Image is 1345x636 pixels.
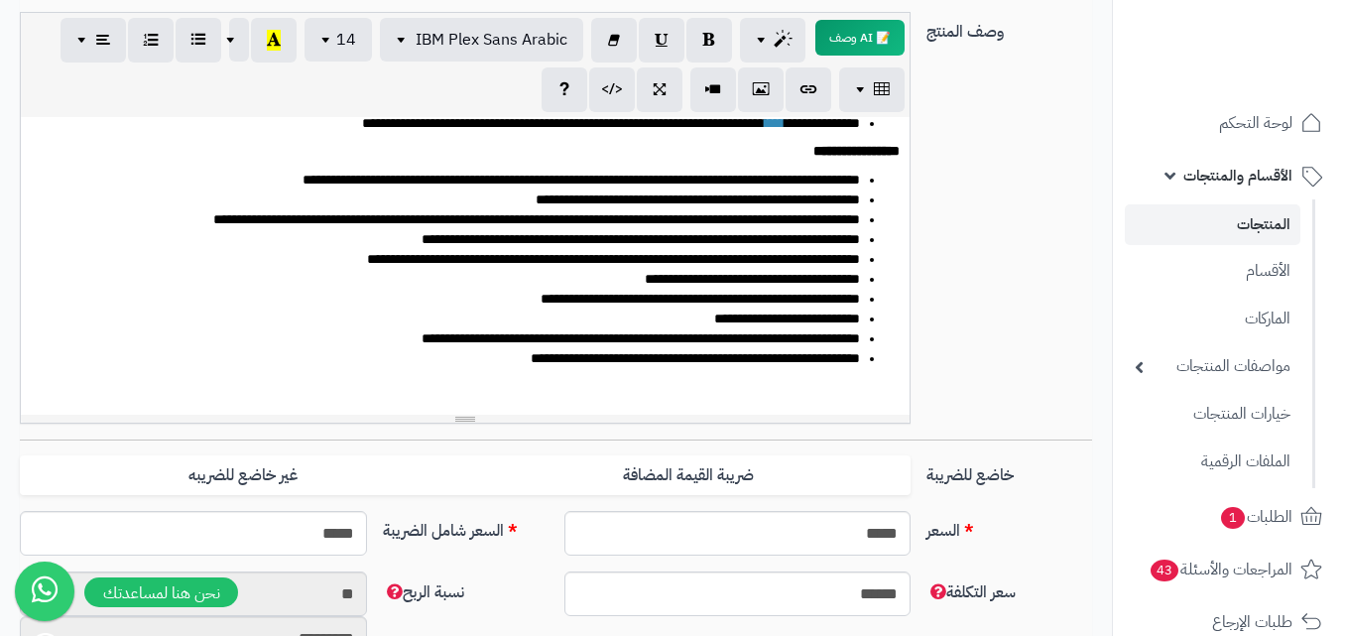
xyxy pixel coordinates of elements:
span: لوحة التحكم [1219,109,1292,137]
label: السعر [918,511,1100,543]
button: IBM Plex Sans Arabic [380,18,583,62]
a: خيارات المنتجات [1125,393,1300,436]
span: الطلبات [1219,503,1292,531]
span: طلبات الإرجاع [1212,608,1292,636]
span: سعر التكلفة [926,580,1016,604]
span: 14 [336,28,356,52]
label: السعر شامل الضريبة [375,511,556,543]
a: الطلبات1 [1125,493,1333,541]
span: IBM Plex Sans Arabic [416,28,567,52]
a: المراجعات والأسئلة43 [1125,546,1333,593]
span: نسبة الربح [383,580,464,604]
a: مواصفات المنتجات [1125,345,1300,388]
img: logo-2.png [1210,51,1326,92]
span: المراجعات والأسئلة [1149,556,1292,583]
a: الماركات [1125,298,1300,340]
label: خاضع للضريبة [918,455,1100,487]
span: 43 [1151,560,1178,581]
label: غير خاضع للضريبه [20,455,465,496]
button: 14 [305,18,372,62]
a: لوحة التحكم [1125,99,1333,147]
label: وصف المنتج [918,12,1100,44]
a: المنتجات [1125,204,1300,245]
button: 📝 AI وصف [815,20,905,56]
span: الأقسام والمنتجات [1183,162,1292,190]
a: الأقسام [1125,250,1300,293]
a: الملفات الرقمية [1125,441,1300,483]
label: ضريبة القيمة المضافة [465,455,911,496]
span: 1 [1221,507,1245,529]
